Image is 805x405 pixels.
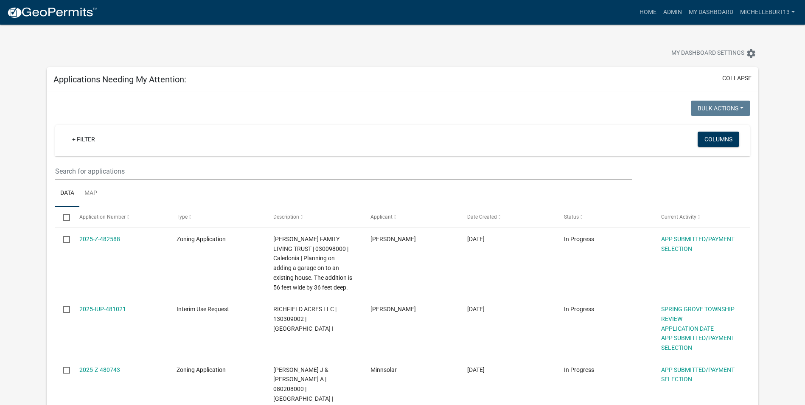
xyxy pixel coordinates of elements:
span: David Ellenz [370,236,416,242]
a: 2025-Z-480743 [79,366,120,373]
span: Status [564,214,579,220]
datatable-header-cell: Type [168,207,265,227]
span: Zoning Application [177,236,226,242]
a: 2025-Z-482588 [79,236,120,242]
datatable-header-cell: Current Activity [653,207,749,227]
span: 09/18/2025 [467,366,485,373]
datatable-header-cell: Select [55,207,71,227]
span: Application Number [79,214,126,220]
a: michelleburt13 [737,4,798,20]
a: APPLICATION DATE [661,325,714,332]
span: In Progress [564,236,594,242]
span: In Progress [564,306,594,312]
span: 09/23/2025 [467,236,485,242]
span: In Progress [564,366,594,373]
input: Search for applications [55,163,632,180]
button: My Dashboard Settingssettings [665,45,763,62]
i: settings [746,48,756,59]
datatable-header-cell: Application Number [71,207,168,227]
span: RICHFIELD ACRES LLC | 130309002 | Spring Grove I [273,306,337,332]
span: Description [273,214,299,220]
datatable-header-cell: Date Created [459,207,556,227]
a: 2025-IUP-481021 [79,306,126,312]
span: 09/19/2025 [467,306,485,312]
span: Type [177,214,188,220]
span: Current Activity [661,214,696,220]
a: Home [636,4,660,20]
span: Minnsolar [370,366,397,373]
a: My Dashboard [685,4,737,20]
span: Applicant [370,214,393,220]
button: Columns [698,132,739,147]
span: Jack Hinz [370,306,416,312]
span: Zoning Application [177,366,226,373]
span: ELLENZ FAMILY LIVING TRUST | 030098000 | Caledonia | Planning on adding a garage on to an existin... [273,236,352,291]
a: Data [55,180,79,207]
span: My Dashboard Settings [671,48,744,59]
datatable-header-cell: Status [556,207,653,227]
span: Date Created [467,214,497,220]
datatable-header-cell: Applicant [362,207,459,227]
a: Map [79,180,102,207]
a: APP SUBMITTED/PAYMENT SELECTION [661,236,735,252]
a: APP SUBMITTED/PAYMENT SELECTION [661,366,735,383]
span: Interim Use Request [177,306,229,312]
a: + Filter [65,132,102,147]
h5: Applications Needing My Attention: [53,74,186,84]
button: Bulk Actions [691,101,750,116]
a: SPRING GROVE TOWNSHIP REVIEW [661,306,735,322]
a: APP SUBMITTED/PAYMENT SELECTION [661,335,735,351]
a: Admin [660,4,685,20]
datatable-header-cell: Description [265,207,362,227]
button: collapse [722,74,752,83]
